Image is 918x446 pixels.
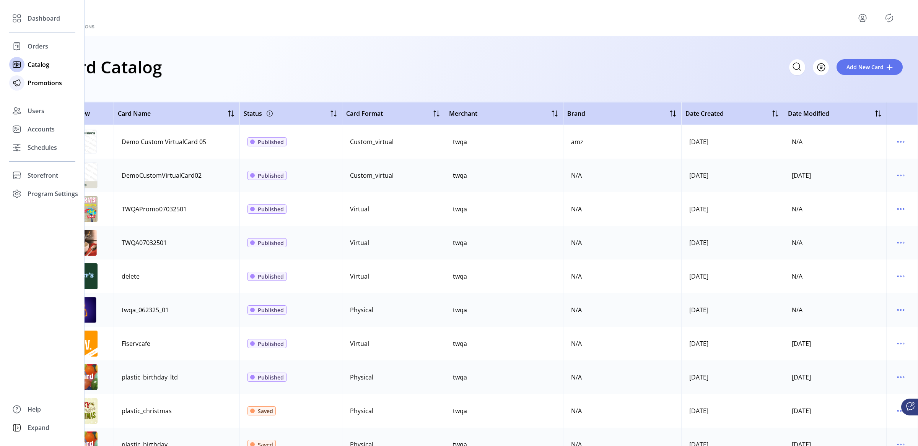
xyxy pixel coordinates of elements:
div: Physical [350,305,373,315]
span: Date Modified [788,109,829,118]
button: Filter Button [813,59,829,75]
button: menu [856,12,869,24]
td: [DATE] [681,226,784,259]
div: TWQA07032501 [122,238,167,247]
div: Custom_virtual [350,137,394,146]
span: Card Name [118,109,151,118]
div: amz [571,137,583,146]
div: delete [122,272,140,281]
span: Published [258,172,284,180]
div: Status [244,107,274,120]
button: menu [895,203,907,215]
span: Orders [28,42,48,51]
div: Virtual [350,272,369,281]
div: twqa [453,305,467,315]
td: [DATE] [681,159,784,192]
button: menu [895,371,907,383]
span: Date Created [685,109,724,118]
span: Published [258,239,284,247]
div: N/A [571,204,582,214]
button: menu [895,304,907,316]
td: [DATE] [681,327,784,360]
span: Users [28,106,44,115]
div: twqa [453,339,467,348]
div: twqa [453,137,467,146]
span: Saved [258,407,273,415]
span: Add New Card [846,63,884,71]
div: Physical [350,373,373,382]
td: N/A [784,259,887,293]
div: N/A [571,339,582,348]
td: [DATE] [681,394,784,428]
div: DemoCustomVirtualCard02 [122,171,202,180]
div: twqa [453,272,467,281]
td: [DATE] [784,327,887,360]
div: N/A [571,373,582,382]
div: Demo Custom VirtualCard 05 [122,137,206,146]
div: Virtual [350,238,369,247]
div: Fiservcafe [122,339,150,348]
button: menu [895,270,907,282]
td: N/A [784,125,887,159]
div: N/A [571,305,582,315]
button: menu [895,405,907,417]
button: menu [895,337,907,350]
div: twqa [453,406,467,415]
div: plastic_christmas [122,406,172,415]
td: [DATE] [681,192,784,226]
td: [DATE] [681,360,784,394]
div: N/A [571,238,582,247]
span: Help [28,405,41,414]
span: Accounts [28,125,55,134]
div: Physical [350,406,373,415]
div: twqa [453,171,467,180]
span: Published [258,205,284,213]
button: Publisher Panel [883,12,895,24]
div: TWQAPromo07032501 [122,204,187,214]
div: Custom_virtual [350,171,394,180]
div: twqa [453,238,467,247]
div: Virtual [350,339,369,348]
div: twqa [453,204,467,214]
td: [DATE] [681,293,784,327]
td: [DATE] [681,125,784,159]
span: Expand [28,423,49,432]
span: Merchant [449,109,477,118]
span: Published [258,373,284,381]
td: [DATE] [784,394,887,428]
span: Published [258,272,284,281]
h1: Card Catalog [58,54,162,80]
span: Program Settings [28,189,78,198]
button: menu [895,169,907,182]
td: [DATE] [784,159,887,192]
td: [DATE] [681,259,784,293]
td: N/A [784,192,887,226]
span: Published [258,138,284,146]
div: N/A [571,406,582,415]
span: Schedules [28,143,57,152]
input: Search [789,59,805,75]
span: Storefront [28,171,58,180]
div: twqa_062325_01 [122,305,169,315]
div: N/A [571,171,582,180]
span: Published [258,340,284,348]
td: N/A [784,293,887,327]
span: Dashboard [28,14,60,23]
span: Promotions [28,78,62,88]
button: menu [895,136,907,148]
span: Brand [567,109,585,118]
button: menu [895,237,907,249]
div: Virtual [350,204,369,214]
td: [DATE] [784,360,887,394]
span: Catalog [28,60,49,69]
div: twqa [453,373,467,382]
span: Card Format [346,109,383,118]
td: N/A [784,226,887,259]
div: N/A [571,272,582,281]
button: Add New Card [837,59,903,75]
div: plastic_birthday_ltd [122,373,178,382]
span: Published [258,306,284,314]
